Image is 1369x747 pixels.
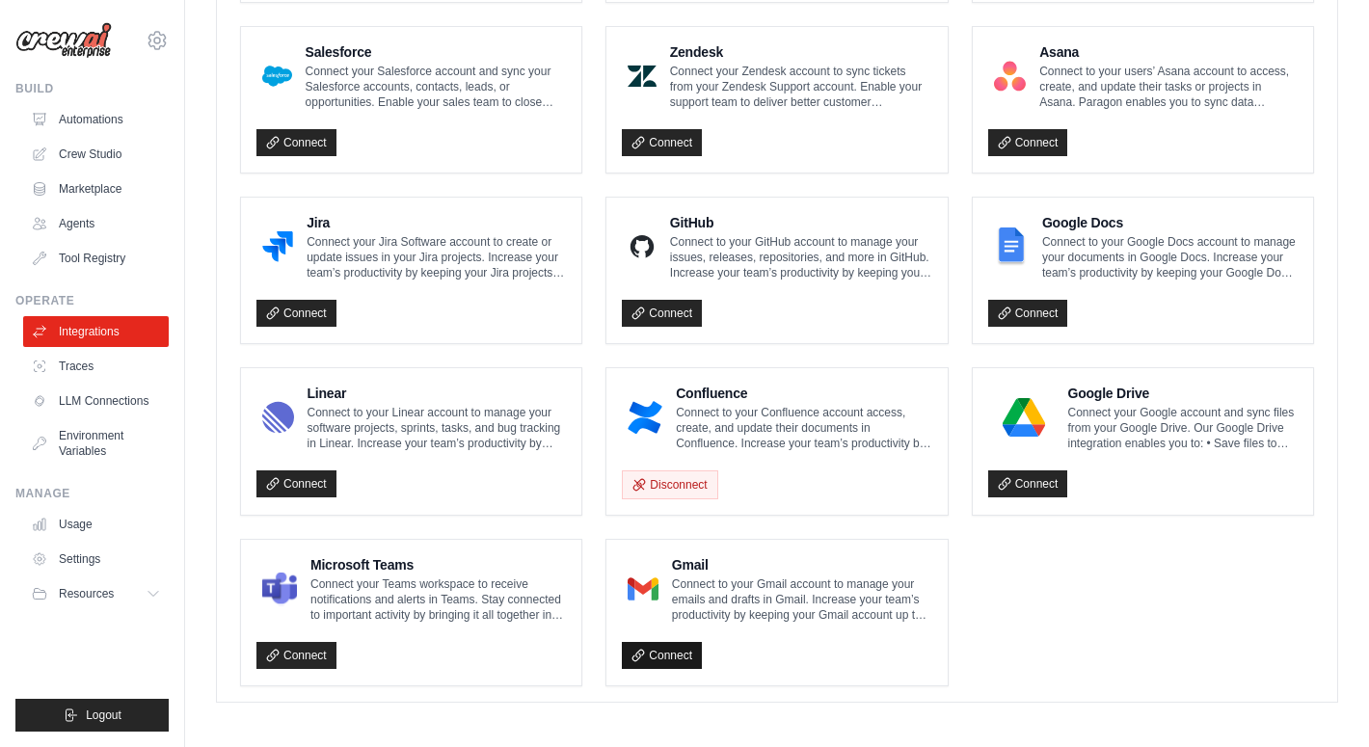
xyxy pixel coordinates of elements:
div: Widget de clavardage [1273,654,1369,747]
p: Connect your Google account and sync files from your Google Drive. Our Google Drive integration e... [1067,405,1298,451]
span: Resources [59,586,114,601]
p: Connect your Jira Software account to create or update issues in your Jira projects. Increase you... [307,234,566,280]
img: Confluence Logo [628,398,662,437]
a: Connect [256,470,336,497]
a: Crew Studio [23,139,169,170]
img: Linear Logo [262,398,294,437]
p: Connect your Zendesk account to sync tickets from your Zendesk Support account. Enable your suppo... [670,64,932,110]
p: Connect to your Confluence account access, create, and update their documents in Confluence. Incr... [676,405,931,451]
a: Usage [23,509,169,540]
a: Connect [988,300,1068,327]
h4: Linear [308,384,567,403]
span: Logout [86,707,121,723]
a: Connect [256,642,336,669]
div: Manage [15,486,169,501]
a: Traces [23,351,169,382]
a: Connect [256,300,336,327]
img: Jira Logo [262,227,293,266]
img: Google Docs Logo [994,227,1029,266]
p: Connect to your users’ Asana account to access, create, and update their tasks or projects in Asa... [1039,64,1298,110]
h4: Confluence [676,384,931,403]
p: Connect to your Gmail account to manage your emails and drafts in Gmail. Increase your team’s pro... [672,576,932,623]
a: Connect [988,470,1068,497]
a: Agents [23,208,169,239]
button: Logout [15,699,169,732]
img: Gmail Logo [628,570,658,608]
h4: Microsoft Teams [310,555,566,574]
img: Logo [15,22,112,59]
h4: Salesforce [306,42,567,62]
img: Microsoft Teams Logo [262,570,297,608]
p: Connect your Salesforce account and sync your Salesforce accounts, contacts, leads, or opportunit... [306,64,567,110]
p: Connect to your Linear account to manage your software projects, sprints, tasks, and bug tracking... [308,405,567,451]
h4: Jira [307,213,566,232]
a: Marketplace [23,173,169,204]
a: Connect [622,642,702,669]
iframe: Chat Widget [1273,654,1369,747]
h4: Google Drive [1067,384,1298,403]
p: Connect your Teams workspace to receive notifications and alerts in Teams. Stay connected to impo... [310,576,566,623]
h4: Zendesk [670,42,932,62]
p: Connect to your GitHub account to manage your issues, releases, repositories, and more in GitHub.... [670,234,932,280]
div: Build [15,81,169,96]
a: Connect [988,129,1068,156]
button: Resources [23,578,169,609]
a: Connect [256,129,336,156]
h4: GitHub [670,213,932,232]
img: Google Drive Logo [994,398,1055,437]
img: Salesforce Logo [262,57,292,95]
a: Connect [622,129,702,156]
img: Zendesk Logo [628,57,656,95]
a: LLM Connections [23,386,169,416]
a: Tool Registry [23,243,169,274]
h4: Asana [1039,42,1298,62]
h4: Gmail [672,555,932,574]
a: Settings [23,544,169,574]
a: Connect [622,300,702,327]
a: Automations [23,104,169,135]
img: Asana Logo [994,57,1027,95]
div: Operate [15,293,169,308]
h4: Google Docs [1042,213,1298,232]
a: Integrations [23,316,169,347]
p: Connect to your Google Docs account to manage your documents in Google Docs. Increase your team’s... [1042,234,1298,280]
a: Environment Variables [23,420,169,467]
img: GitHub Logo [628,227,657,266]
button: Disconnect [622,470,717,499]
